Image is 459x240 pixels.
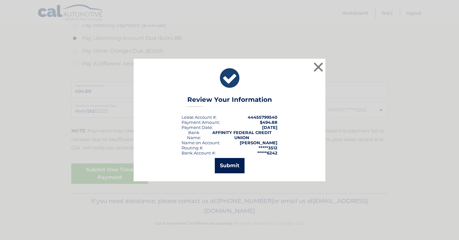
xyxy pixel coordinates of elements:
button: × [312,61,325,73]
span: Payment Date [182,125,212,130]
strong: 44455799540 [248,115,277,120]
strong: AFFINITY FEDERAL CREDIT UNION [212,130,272,140]
span: $494.88 [260,120,277,125]
div: Bank Name: [182,130,206,140]
div: : [182,125,213,130]
div: Routing #: [182,145,203,150]
div: Bank Account #: [182,150,216,155]
span: [DATE] [262,125,277,130]
strong: [PERSON_NAME] [240,140,277,145]
h3: Review Your Information [187,96,272,107]
div: Name on Account: [182,140,220,145]
button: Submit [215,158,245,173]
div: Lease Account #: [182,115,217,120]
div: Payment Amount: [182,120,220,125]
